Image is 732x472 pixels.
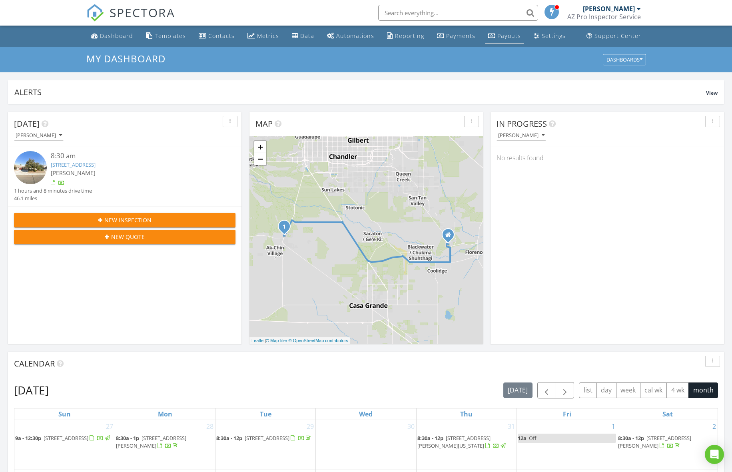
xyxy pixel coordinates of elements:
[583,5,635,13] div: [PERSON_NAME]
[357,408,374,420] a: Wednesday
[517,420,617,470] td: Go to August 1, 2025
[459,408,474,420] a: Thursday
[497,32,521,40] div: Payouts
[104,420,115,433] a: Go to July 27, 2025
[14,195,92,202] div: 46.1 miles
[603,54,646,65] button: Dashboards
[666,382,689,398] button: 4 wk
[14,230,235,244] button: New Quote
[283,224,286,230] i: 1
[116,434,214,451] a: 8:30a - 1p [STREET_ADDRESS][PERSON_NAME]
[15,434,111,442] a: 9a - 12:30p [STREET_ADDRESS]
[156,408,174,420] a: Monday
[416,420,517,470] td: Go to July 31, 2025
[610,420,617,433] a: Go to August 1, 2025
[216,434,312,442] a: 8:30a - 12p [STREET_ADDRESS]
[215,420,316,470] td: Go to July 29, 2025
[251,338,265,343] a: Leaflet
[305,420,315,433] a: Go to July 29, 2025
[195,29,238,44] a: Contacts
[556,382,574,398] button: Next month
[289,29,317,44] a: Data
[618,434,644,442] span: 8:30a - 12p
[579,382,597,398] button: list
[86,52,166,65] span: My Dashboard
[336,32,374,40] div: Automations
[542,32,566,40] div: Settings
[249,337,350,344] div: |
[14,151,235,202] a: 8:30 am [STREET_ADDRESS] [PERSON_NAME] 1 hours and 8 minutes drive time 46.1 miles
[14,358,55,369] span: Calendar
[395,32,424,40] div: Reporting
[448,235,453,239] div: 2329 N Brigadier Dr, Florence AZ 85132
[14,118,40,129] span: [DATE]
[14,151,47,184] img: streetview
[503,382,533,398] button: [DATE]
[406,420,416,433] a: Go to July 30, 2025
[205,420,215,433] a: Go to July 28, 2025
[417,434,491,449] span: [STREET_ADDRESS][PERSON_NAME][US_STATE]
[104,216,152,224] span: New Inspection
[446,32,475,40] div: Payments
[16,133,62,138] div: [PERSON_NAME]
[661,408,674,420] a: Saturday
[110,4,175,21] span: SPECTORA
[705,445,724,464] div: Open Intercom Messenger
[617,420,718,470] td: Go to August 2, 2025
[618,434,691,449] span: [STREET_ADDRESS][PERSON_NAME]
[100,32,133,40] div: Dashboard
[155,32,186,40] div: Templates
[216,434,242,442] span: 8:30a - 12p
[14,213,235,227] button: New Inspection
[491,147,724,169] div: No results found
[518,434,527,442] span: 12a
[618,434,717,451] a: 8:30a - 12p [STREET_ADDRESS][PERSON_NAME]
[529,434,537,442] span: Off
[434,29,479,44] a: Payments
[497,118,547,129] span: In Progress
[254,153,266,165] a: Zoom out
[606,57,642,62] div: Dashboards
[324,29,377,44] a: Automations (Basic)
[216,434,315,443] a: 8:30a - 12p [STREET_ADDRESS]
[567,13,641,21] div: AZ Pro Inspector Service
[254,141,266,153] a: Zoom in
[15,434,41,442] span: 9a - 12:30p
[537,382,556,398] button: Previous month
[14,87,706,98] div: Alerts
[51,161,96,168] a: [STREET_ADDRESS]
[640,382,667,398] button: cal wk
[498,133,545,138] div: [PERSON_NAME]
[88,29,136,44] a: Dashboard
[561,408,573,420] a: Friday
[57,408,72,420] a: Sunday
[111,233,145,241] span: New Quote
[244,29,282,44] a: Metrics
[300,32,314,40] div: Data
[257,32,279,40] div: Metrics
[316,420,416,470] td: Go to July 30, 2025
[616,382,640,398] button: week
[711,420,718,433] a: Go to August 2, 2025
[116,434,186,449] span: [STREET_ADDRESS][PERSON_NAME]
[706,90,718,96] span: View
[14,382,49,398] h2: [DATE]
[284,226,289,231] div: 44158 Canyon Creek Dr, Maricopa, AZ 85139
[115,420,215,470] td: Go to July 28, 2025
[14,420,115,470] td: Go to July 27, 2025
[583,29,644,44] a: Support Center
[417,434,516,451] a: 8:30a - 12p [STREET_ADDRESS][PERSON_NAME][US_STATE]
[485,29,524,44] a: Payouts
[14,130,64,141] button: [PERSON_NAME]
[245,434,289,442] span: [STREET_ADDRESS]
[143,29,189,44] a: Templates
[255,118,273,129] span: Map
[266,338,287,343] a: © MapTiler
[15,434,114,443] a: 9a - 12:30p [STREET_ADDRESS]
[688,382,718,398] button: month
[86,11,175,28] a: SPECTORA
[378,5,538,21] input: Search everything...
[86,4,104,22] img: The Best Home Inspection Software - Spectora
[51,151,217,161] div: 8:30 am
[594,32,641,40] div: Support Center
